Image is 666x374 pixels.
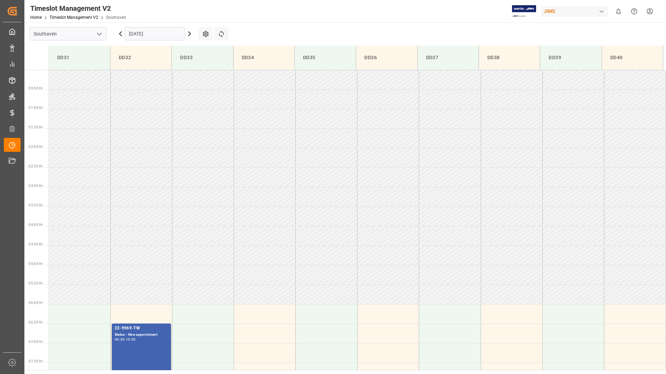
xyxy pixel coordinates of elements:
span: 06:00 Hr [29,301,43,305]
div: DD33 [177,51,227,64]
div: DD31 [54,51,104,64]
div: 10:30 [126,338,136,341]
div: 06:30 [115,338,125,341]
button: Help Center [626,3,642,19]
img: Exertis%20JAM%20-%20Email%20Logo.jpg_1722504956.jpg [512,5,536,17]
span: 07:30 Hr [29,359,43,363]
span: 01:00 Hr [29,106,43,110]
button: open menu [94,29,104,39]
div: DD35 [300,51,350,64]
input: Type to search/select [29,27,107,40]
span: 03:30 Hr [29,203,43,207]
span: 04:30 Hr [29,242,43,246]
a: Timeslot Management V2 [49,15,98,20]
div: DD40 [607,51,657,64]
div: DD32 [116,51,166,64]
span: 05:30 Hr [29,281,43,285]
div: DD36 [362,51,411,64]
span: 07:00 Hr [29,340,43,344]
span: 01:30 Hr [29,125,43,129]
span: 05:00 Hr [29,262,43,266]
div: Status - New appointment [115,332,168,338]
input: DD.MM.YYYY [125,27,185,40]
div: DD34 [239,51,289,64]
a: Home [30,15,42,20]
span: 03:00 Hr [29,184,43,188]
button: show 0 new notifications [611,3,626,19]
span: 04:00 Hr [29,223,43,227]
div: DD39 [546,51,596,64]
span: 00:30 Hr [29,86,43,90]
div: - [124,338,125,341]
button: JIMS [541,5,611,18]
div: DD38 [485,51,534,64]
span: 02:00 Hr [29,145,43,149]
span: 02:30 Hr [29,164,43,168]
div: JIMS [541,6,608,16]
span: 06:30 Hr [29,320,43,324]
div: Timeslot Management V2 [30,3,126,14]
div: 22-9969-TW [115,325,168,332]
div: DD37 [423,51,473,64]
